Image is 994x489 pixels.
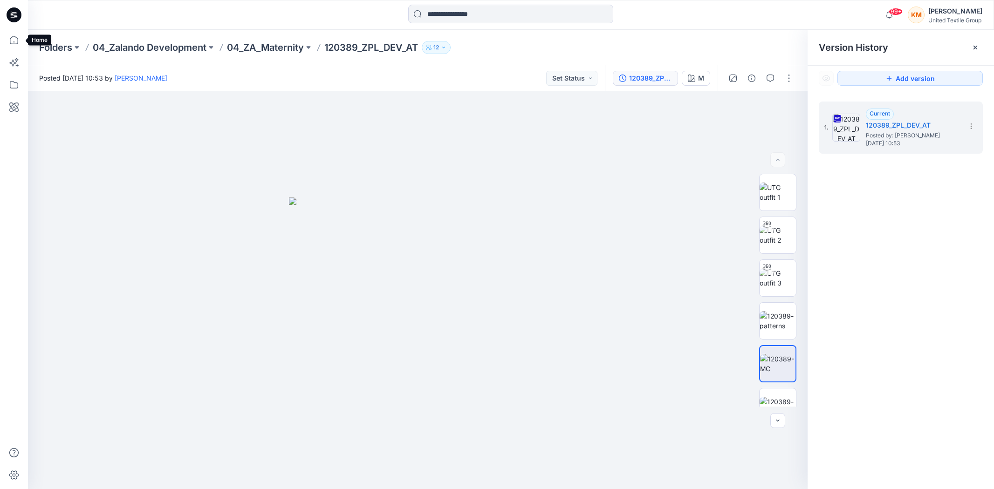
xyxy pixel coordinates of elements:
[908,7,925,23] div: KM
[324,41,418,54] p: 120389_ZPL_DEV_AT
[289,197,547,489] img: eyJhbGciOiJIUzI1NiIsImtpZCI6IjAiLCJzbHQiOiJzZXMiLCJ0eXAiOiJKV1QifQ.eyJkYXRhIjp7InR5cGUiOiJzdG9yYW...
[889,8,903,15] span: 99+
[819,71,834,86] button: Show Hidden Versions
[39,41,72,54] a: Folders
[422,41,451,54] button: 12
[613,71,678,86] button: 120389_ZPL_DEV_AT
[928,17,982,24] div: United Textile Group
[682,71,710,86] button: M
[866,120,959,131] h5: 120389_ZPL_DEV_AT
[698,73,704,83] div: M
[819,42,888,53] span: Version History
[866,140,959,147] span: [DATE] 10:53
[760,183,796,202] img: UTG outfit 1
[115,74,167,82] a: [PERSON_NAME]
[760,225,796,245] img: UTG outfit 2
[93,41,206,54] a: 04_Zalando Development
[39,73,167,83] span: Posted [DATE] 10:53 by
[824,123,829,132] span: 1.
[870,110,890,117] span: Current
[760,268,796,288] img: UTG outfit 3
[928,6,982,17] div: [PERSON_NAME]
[866,131,959,140] span: Posted by: Anastasija Trusakova
[760,397,796,416] img: 120389-wrkm
[760,354,795,374] img: 120389-MC
[433,42,439,53] p: 12
[837,71,983,86] button: Add version
[972,44,979,51] button: Close
[760,311,796,331] img: 120389-patterns
[227,41,304,54] a: 04_ZA_Maternity
[832,114,860,142] img: 120389_ZPL_DEV_AT
[744,71,759,86] button: Details
[629,73,672,83] div: 120389_ZPL_DEV_AT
